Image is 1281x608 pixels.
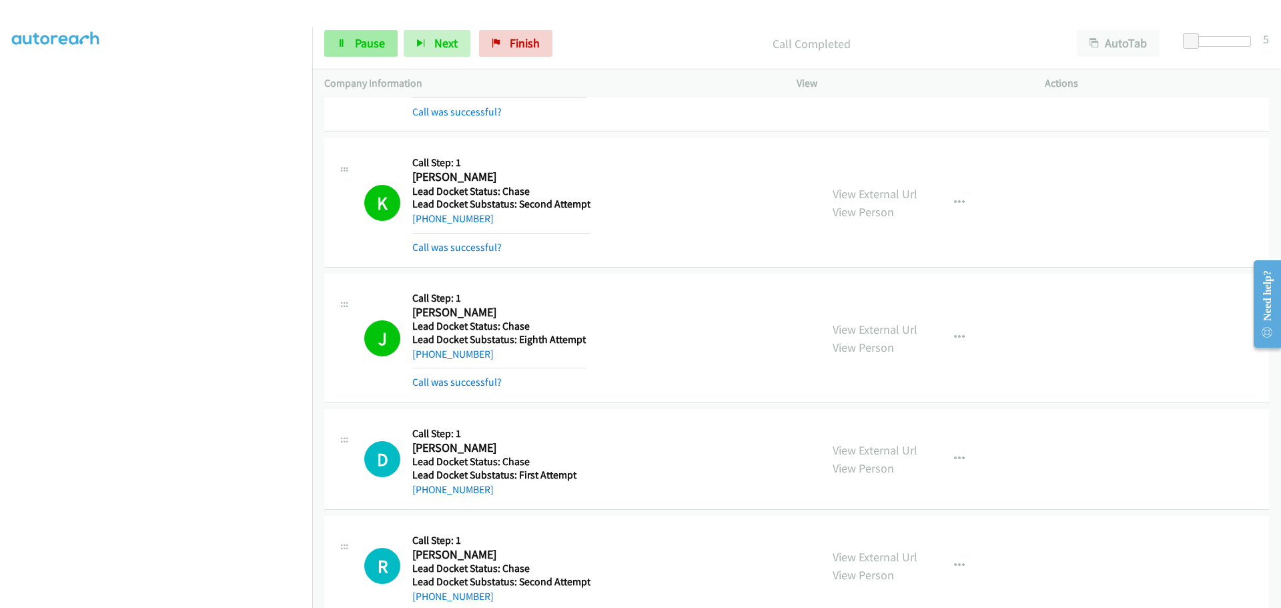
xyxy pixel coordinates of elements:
h5: Call Step: 1 [412,292,586,305]
a: View Person [833,340,894,355]
a: View External Url [833,322,917,337]
a: [PHONE_NUMBER] [412,212,494,225]
h1: K [364,185,400,221]
h5: Lead Docket Substatus: Eighth Attempt [412,333,586,346]
a: Call was successful? [412,376,502,388]
h5: Call Step: 1 [412,427,586,440]
h1: D [364,441,400,477]
a: Finish [479,30,552,57]
a: View External Url [833,186,917,202]
a: Pause [324,30,398,57]
h5: Lead Docket Substatus: Second Attempt [412,198,590,211]
a: Call was successful? [412,105,502,118]
h5: Lead Docket Status: Chase [412,455,586,469]
span: Pause [355,35,385,51]
h5: Call Step: 1 [412,534,590,547]
h1: R [364,548,400,584]
button: AutoTab [1077,30,1160,57]
h1: J [364,320,400,356]
h2: [PERSON_NAME] [412,440,586,456]
a: View Person [833,461,894,476]
h5: Call Step: 1 [412,156,590,170]
div: 5 [1263,30,1269,48]
span: Finish [510,35,540,51]
a: View Person [833,567,894,583]
div: The call is yet to be attempted [364,441,400,477]
h2: [PERSON_NAME] [412,170,586,185]
h2: [PERSON_NAME] [412,547,586,563]
h5: Lead Docket Status: Chase [412,185,590,198]
a: [PHONE_NUMBER] [412,590,494,603]
p: Actions [1045,75,1269,91]
a: [PHONE_NUMBER] [412,483,494,496]
div: The call is yet to be attempted [364,548,400,584]
p: Company Information [324,75,773,91]
h5: Lead Docket Status: Chase [412,320,586,333]
span: Next [434,35,458,51]
p: Call Completed [570,35,1053,53]
h5: Lead Docket Substatus: Second Attempt [412,575,590,589]
a: View Person [833,204,894,220]
a: View External Url [833,442,917,458]
h5: Lead Docket Status: Chase [412,562,590,575]
p: View [797,75,1021,91]
button: Next [404,30,470,57]
h2: [PERSON_NAME] [412,305,586,320]
a: [PHONE_NUMBER] [412,348,494,360]
a: Call was successful? [412,241,502,254]
a: View External Url [833,549,917,565]
h5: Lead Docket Substatus: First Attempt [412,469,586,482]
iframe: Resource Center [1242,251,1281,357]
